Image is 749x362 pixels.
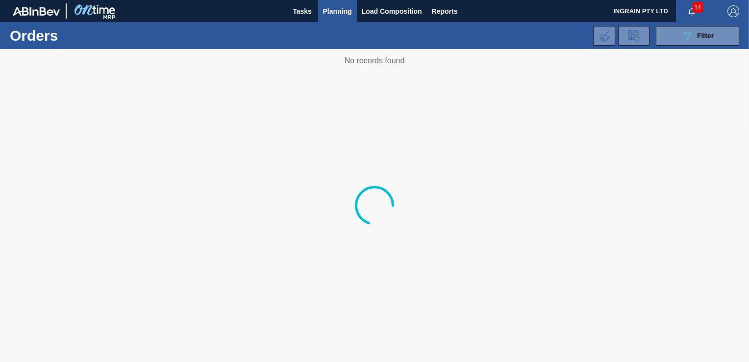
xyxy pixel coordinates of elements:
button: Notifications [676,4,707,18]
span: Tasks [292,5,313,17]
span: Load Composition [362,5,422,17]
span: Reports [432,5,458,17]
span: Planning [323,5,352,17]
div: Order Review Request [618,26,649,46]
img: Logout [727,5,739,17]
span: Filter [697,32,714,40]
div: Import Order Negotiation [593,26,615,46]
span: 14 [693,2,703,13]
img: TNhmsLtSVTkK8tSr43FrP2fwEKptu5GPRR3wAAAABJRU5ErkJggg== [13,7,60,16]
button: Filter [656,26,739,46]
h1: Orders [10,30,150,41]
